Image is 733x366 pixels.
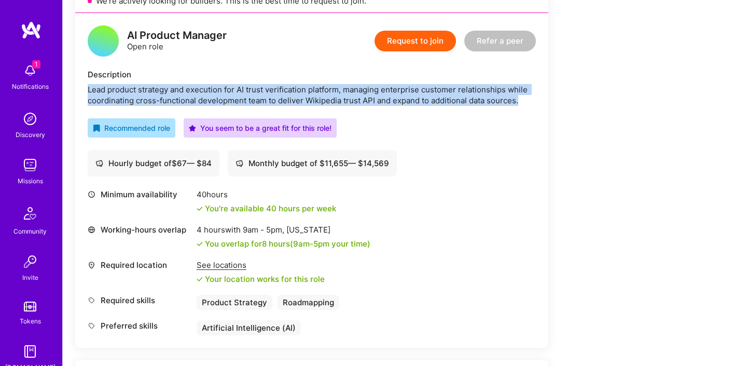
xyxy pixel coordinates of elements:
[93,123,170,133] div: Recommended role
[205,238,370,249] div: You overlap for 8 hours ( your time)
[375,31,456,51] button: Request to join
[241,225,286,235] span: 9am - 5pm ,
[20,316,41,327] div: Tokens
[278,295,339,310] div: Roadmapping
[95,158,212,169] div: Hourly budget of $ 67 — $ 84
[88,320,191,331] div: Preferred skills
[20,251,40,272] img: Invite
[197,241,203,247] i: icon Check
[88,191,95,198] i: icon Clock
[293,239,329,249] span: 9am - 5pm
[12,81,49,92] div: Notifications
[20,155,40,175] img: teamwork
[236,158,389,169] div: Monthly budget of $ 11,655 — $ 14,569
[189,125,196,132] i: icon PurpleStar
[18,201,43,226] img: Community
[197,206,203,212] i: icon Check
[13,226,47,237] div: Community
[88,261,95,269] i: icon Location
[21,21,42,39] img: logo
[88,84,536,106] div: Lead product strategy and execution for AI trust verification platform, managing enterprise custo...
[88,296,95,304] i: icon Tag
[88,322,95,330] i: icon Tag
[197,320,301,335] div: Artificial Intelligence (AI)
[16,129,45,140] div: Discovery
[88,189,191,200] div: Minimum availability
[197,295,272,310] div: Product Strategy
[88,224,191,235] div: Working-hours overlap
[32,60,40,69] span: 1
[93,125,100,132] i: icon RecommendedBadge
[88,69,536,80] div: Description
[127,30,227,52] div: Open role
[127,30,227,41] div: AI Product Manager
[197,189,336,200] div: 40 hours
[197,224,370,235] div: 4 hours with [US_STATE]
[24,302,36,311] img: tokens
[88,226,95,234] i: icon World
[197,260,325,270] div: See locations
[189,123,331,133] div: You seem to be a great fit for this role!
[88,295,191,306] div: Required skills
[20,341,40,362] img: guide book
[18,175,43,186] div: Missions
[22,272,38,283] div: Invite
[20,60,40,81] img: bell
[95,159,103,167] i: icon Cash
[197,276,203,282] i: icon Check
[20,109,40,129] img: discovery
[197,203,336,214] div: You're available 40 hours per week
[464,31,536,51] button: Refer a peer
[88,260,191,270] div: Required location
[236,159,243,167] i: icon Cash
[197,274,325,284] div: Your location works for this role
